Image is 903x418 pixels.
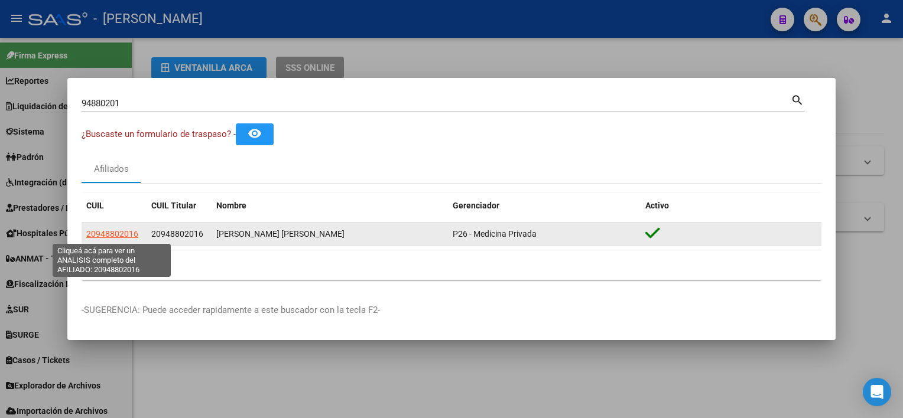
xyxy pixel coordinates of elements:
span: 20948802016 [151,229,203,239]
span: P26 - Medicina Privada [453,229,537,239]
datatable-header-cell: Activo [641,193,821,218]
span: 20948802016 [86,229,138,239]
span: Activo [645,201,669,210]
datatable-header-cell: Nombre [212,193,448,218]
p: -SUGERENCIA: Puede acceder rapidamente a este buscador con la tecla F2- [82,303,821,317]
div: Open Intercom Messenger [863,378,891,406]
span: CUIL [86,201,104,210]
span: Nombre [216,201,246,210]
span: CUIL Titular [151,201,196,210]
div: [PERSON_NAME] [PERSON_NAME] [216,227,443,241]
mat-icon: remove_red_eye [248,126,262,141]
datatable-header-cell: Gerenciador [448,193,641,218]
span: Gerenciador [453,201,499,210]
span: ¿Buscaste un formulario de traspaso? - [82,129,236,139]
mat-icon: search [791,92,804,106]
div: 1 total [82,250,821,280]
datatable-header-cell: CUIL [82,193,147,218]
div: Afiliados [94,162,129,176]
datatable-header-cell: CUIL Titular [147,193,212,218]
